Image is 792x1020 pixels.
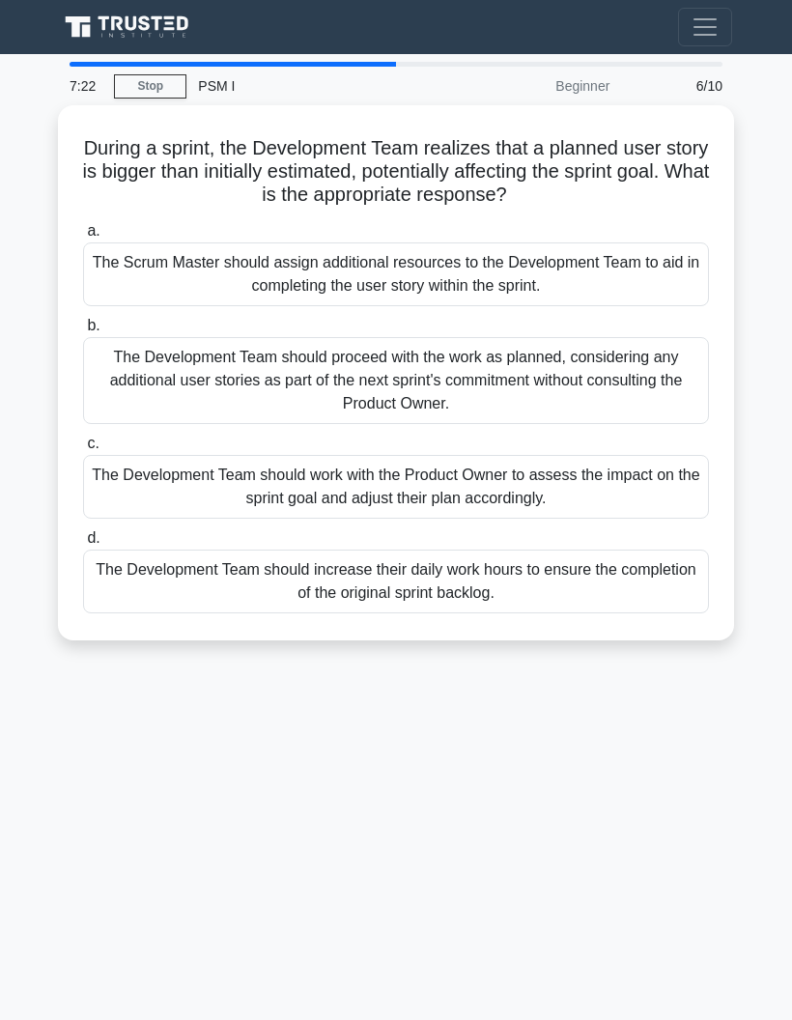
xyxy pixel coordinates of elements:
[87,317,99,333] span: b.
[114,74,186,99] a: Stop
[83,337,709,424] div: The Development Team should proceed with the work as planned, considering any additional user sto...
[452,67,621,105] div: Beginner
[87,435,99,451] span: c.
[87,222,99,239] span: a.
[87,529,99,546] span: d.
[83,550,709,613] div: The Development Team should increase their daily work hours to ensure the completion of the origi...
[186,67,452,105] div: PSM I
[83,242,709,306] div: The Scrum Master should assign additional resources to the Development Team to aid in completing ...
[81,136,711,208] h5: During a sprint, the Development Team realizes that a planned user story is bigger than initially...
[58,67,114,105] div: 7:22
[621,67,734,105] div: 6/10
[678,8,732,46] button: Toggle navigation
[83,455,709,519] div: The Development Team should work with the Product Owner to assess the impact on the sprint goal a...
